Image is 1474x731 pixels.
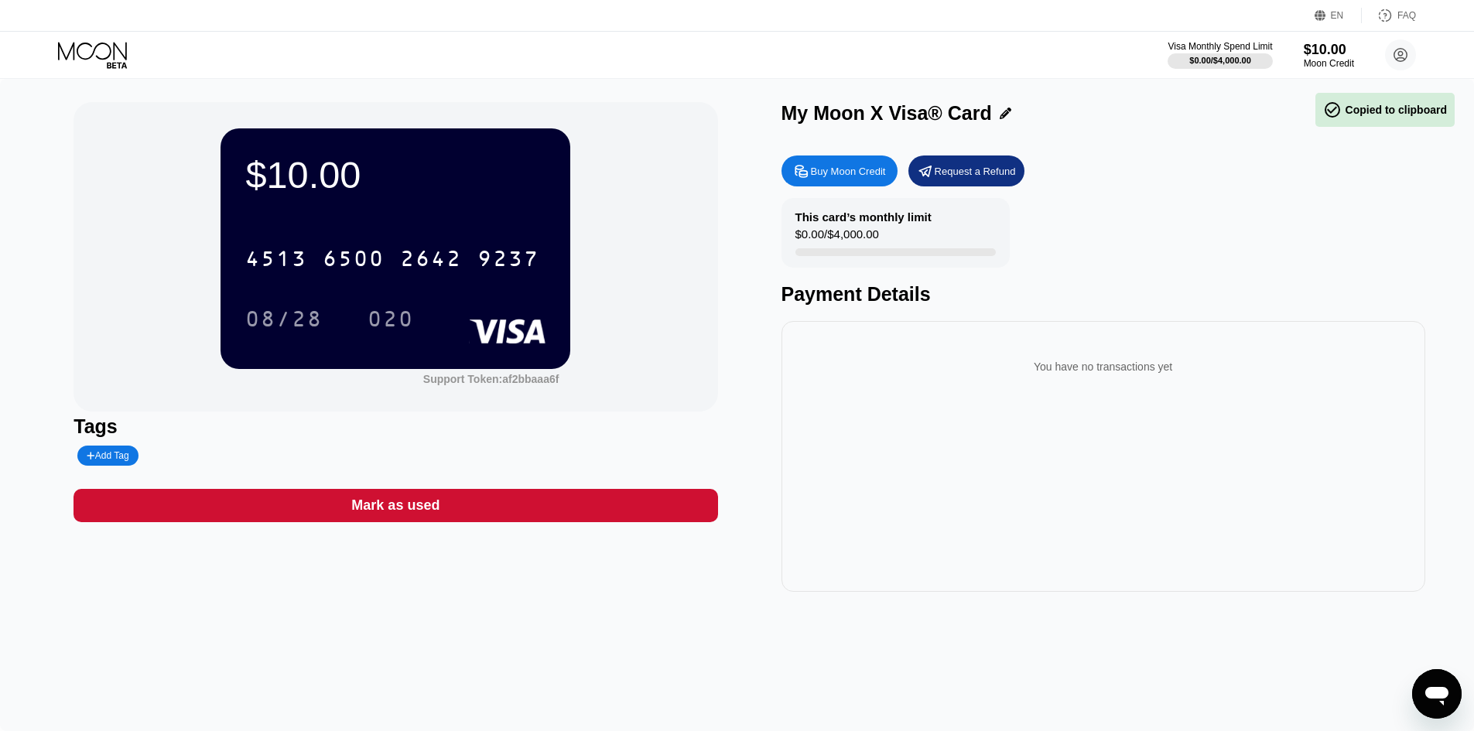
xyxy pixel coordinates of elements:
[423,373,559,385] div: Support Token: af2bbaaa6f
[234,299,334,338] div: 08/28
[1331,10,1344,21] div: EN
[423,373,559,385] div: Support Token:af2bbaaa6f
[781,102,992,125] div: My Moon X Visa® Card
[794,345,1413,388] div: You have no transactions yet
[87,450,128,461] div: Add Tag
[908,155,1024,186] div: Request a Refund
[1412,669,1462,719] iframe: Nút để khởi chạy cửa sổ nhắn tin
[323,248,385,273] div: 6500
[477,248,539,273] div: 9237
[368,309,414,333] div: 020
[351,497,439,514] div: Mark as used
[1304,58,1354,69] div: Moon Credit
[245,309,323,333] div: 08/28
[1168,41,1272,52] div: Visa Monthly Spend Limit
[245,248,307,273] div: 4513
[795,227,879,248] div: $0.00 / $4,000.00
[1397,10,1416,21] div: FAQ
[935,165,1016,178] div: Request a Refund
[1362,8,1416,23] div: FAQ
[236,239,549,278] div: 4513650026429237
[245,153,545,196] div: $10.00
[795,210,932,224] div: This card’s monthly limit
[1189,56,1251,65] div: $0.00 / $4,000.00
[1304,42,1354,58] div: $10.00
[1323,101,1342,119] span: 
[400,248,462,273] div: 2642
[781,283,1425,306] div: Payment Details
[74,415,717,438] div: Tags
[781,155,898,186] div: Buy Moon Credit
[1323,101,1447,119] div: Copied to clipboard
[811,165,886,178] div: Buy Moon Credit
[1168,41,1272,69] div: Visa Monthly Spend Limit$0.00/$4,000.00
[77,446,138,466] div: Add Tag
[1304,42,1354,69] div: $10.00Moon Credit
[356,299,426,338] div: 020
[1315,8,1362,23] div: EN
[74,489,717,522] div: Mark as used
